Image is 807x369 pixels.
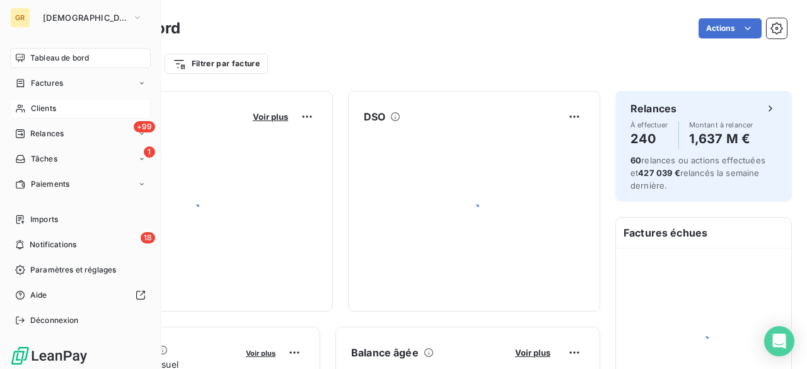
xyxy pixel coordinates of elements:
[31,103,56,114] span: Clients
[31,78,63,89] span: Factures
[30,239,76,250] span: Notifications
[10,285,151,305] a: Aide
[630,155,765,190] span: relances ou actions effectuées et relancés la semaine dernière.
[699,18,762,38] button: Actions
[351,345,419,360] h6: Balance âgée
[144,146,155,158] span: 1
[249,111,292,122] button: Voir plus
[689,129,753,149] h4: 1,637 M €
[30,264,116,276] span: Paramètres et réglages
[764,326,794,356] div: Open Intercom Messenger
[30,315,79,326] span: Déconnexion
[30,214,58,225] span: Imports
[141,232,155,243] span: 18
[10,346,88,366] img: Logo LeanPay
[253,112,288,122] span: Voir plus
[30,290,47,301] span: Aide
[10,8,30,28] div: GR
[165,54,268,74] button: Filtrer par facture
[630,121,668,129] span: À effectuer
[515,348,550,358] span: Voir plus
[30,128,64,139] span: Relances
[30,52,89,64] span: Tableau de bord
[31,179,69,190] span: Paiements
[638,168,680,178] span: 427 039 €
[246,349,276,358] span: Voir plus
[689,121,753,129] span: Montant à relancer
[134,121,155,132] span: +99
[43,13,127,23] span: [DEMOGRAPHIC_DATA]
[630,129,668,149] h4: 240
[630,101,676,116] h6: Relances
[511,347,554,358] button: Voir plus
[31,153,57,165] span: Tâches
[242,347,279,358] button: Voir plus
[364,109,385,124] h6: DSO
[616,218,791,248] h6: Factures échues
[630,155,641,165] span: 60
